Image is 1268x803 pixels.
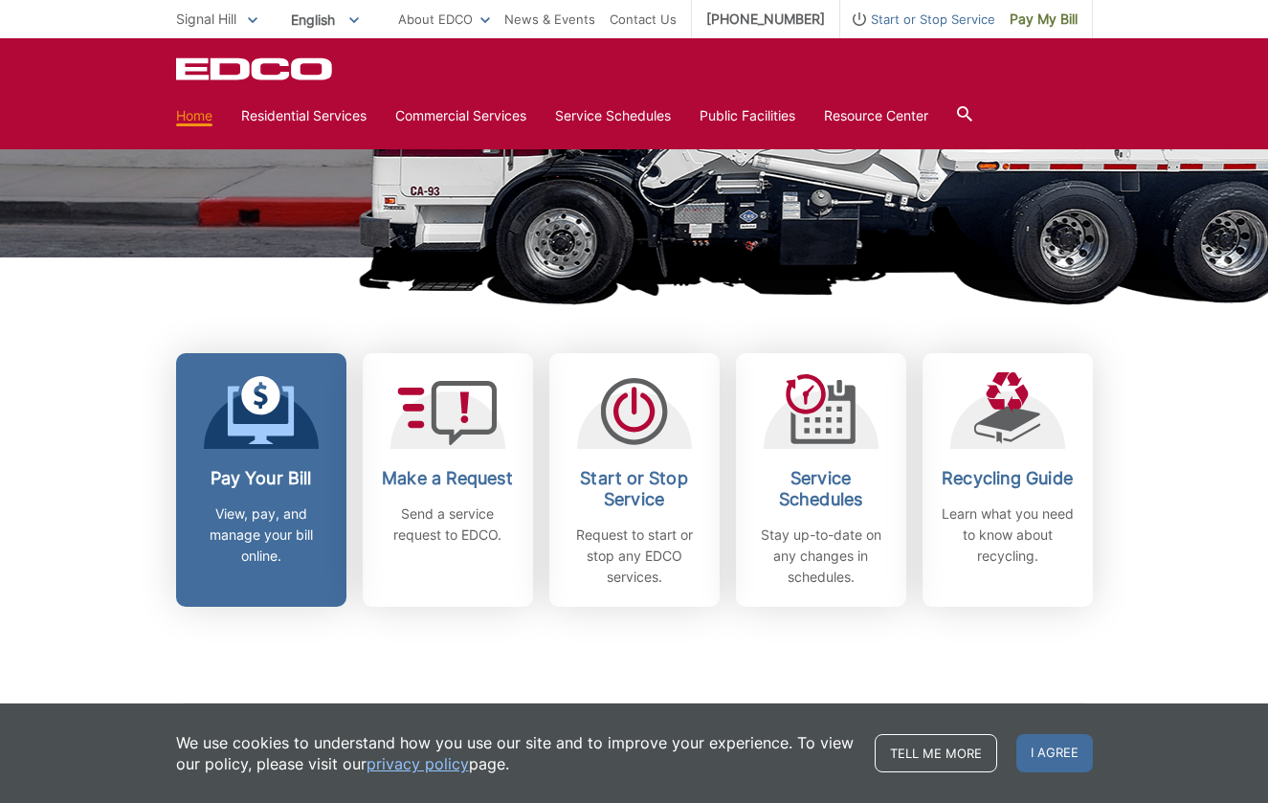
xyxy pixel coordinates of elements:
span: English [277,4,373,35]
h2: Service Schedules [750,468,892,510]
p: Learn what you need to know about recycling. [937,503,1079,567]
span: Signal Hill [176,11,236,27]
a: Contact Us [610,9,677,30]
p: We use cookies to understand how you use our site and to improve your experience. To view our pol... [176,732,856,774]
a: Service Schedules Stay up-to-date on any changes in schedules. [736,353,906,607]
a: Commercial Services [395,105,526,126]
span: I agree [1016,734,1093,772]
a: Make a Request Send a service request to EDCO. [363,353,533,607]
a: Public Facilities [700,105,795,126]
a: EDCD logo. Return to the homepage. [176,57,335,80]
a: privacy policy [367,753,469,774]
a: About EDCO [398,9,490,30]
h2: Recycling Guide [937,468,1079,489]
a: Tell me more [875,734,997,772]
a: Pay Your Bill View, pay, and manage your bill online. [176,353,346,607]
p: Send a service request to EDCO. [377,503,519,546]
a: Resource Center [824,105,928,126]
span: Pay My Bill [1010,9,1078,30]
a: Home [176,105,212,126]
h2: Pay Your Bill [190,468,332,489]
h2: Start or Stop Service [564,468,705,510]
a: Service Schedules [555,105,671,126]
h2: Make a Request [377,468,519,489]
a: News & Events [504,9,595,30]
a: Residential Services [241,105,367,126]
p: View, pay, and manage your bill online. [190,503,332,567]
a: Recycling Guide Learn what you need to know about recycling. [923,353,1093,607]
p: Stay up-to-date on any changes in schedules. [750,524,892,588]
p: Request to start or stop any EDCO services. [564,524,705,588]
